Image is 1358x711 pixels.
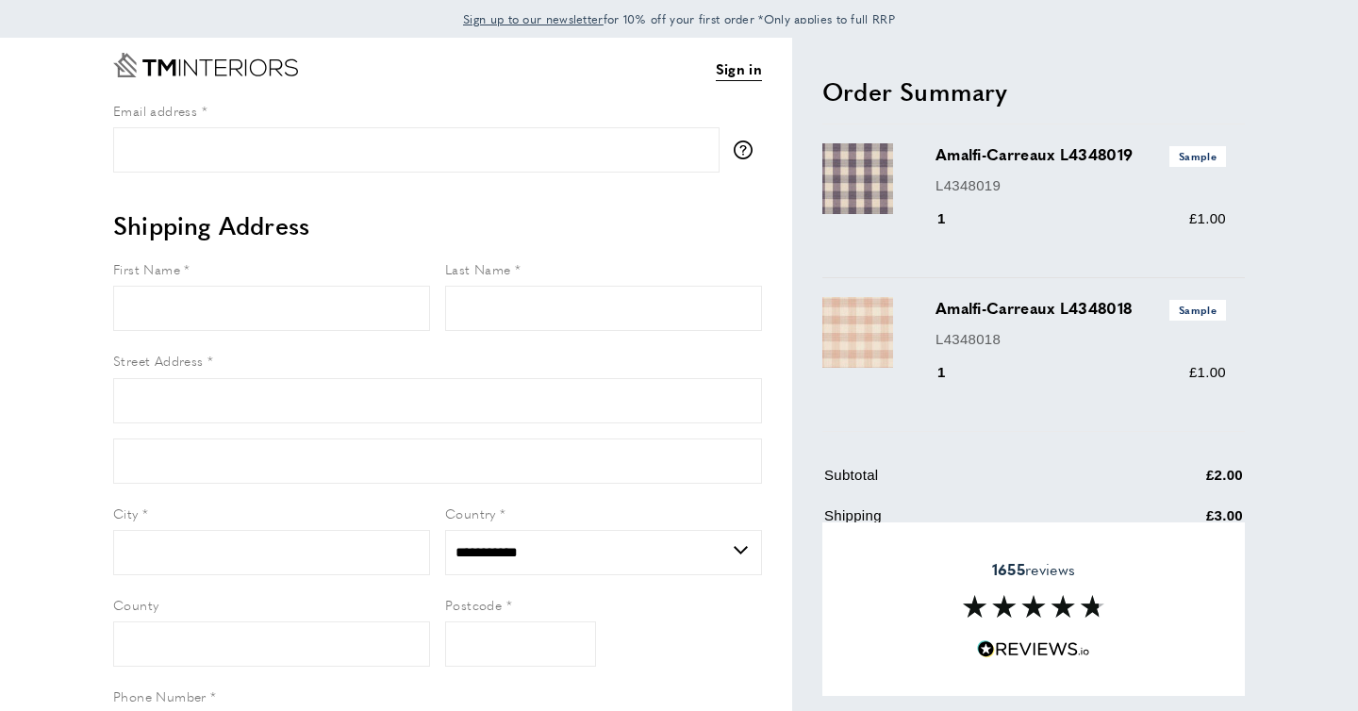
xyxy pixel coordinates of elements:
[1169,300,1226,320] span: Sample
[936,174,1226,197] p: L4348019
[963,595,1104,618] img: Reviews section
[113,101,197,120] span: Email address
[936,328,1226,351] p: L4348018
[113,259,180,278] span: First Name
[824,464,1111,501] td: Subtotal
[936,143,1226,166] h3: Amalfi-Carreaux L4348019
[936,297,1226,320] h3: Amalfi-Carreaux L4348018
[1189,364,1226,380] span: £1.00
[977,640,1090,658] img: Reviews.io 5 stars
[445,259,511,278] span: Last Name
[1169,146,1226,166] span: Sample
[113,208,762,242] h2: Shipping Address
[716,58,762,81] a: Sign in
[1113,464,1243,501] td: £2.00
[822,297,893,368] img: Amalfi-Carreaux L4348018
[113,595,158,614] span: County
[992,560,1075,579] span: reviews
[822,143,893,214] img: Amalfi-Carreaux L4348019
[822,74,1245,108] h2: Order Summary
[113,686,207,705] span: Phone Number
[463,10,895,27] span: for 10% off your first order *Only applies to full RRP
[992,558,1025,580] strong: 1655
[113,504,139,522] span: City
[463,10,604,27] span: Sign up to our newsletter
[463,9,604,28] a: Sign up to our newsletter
[824,504,1111,541] td: Shipping
[936,207,972,230] div: 1
[1189,210,1226,226] span: £1.00
[113,351,204,370] span: Street Address
[445,595,502,614] span: Postcode
[734,141,762,159] button: More information
[1113,504,1243,541] td: £3.00
[936,361,972,384] div: 1
[113,53,298,77] a: Go to Home page
[445,504,496,522] span: Country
